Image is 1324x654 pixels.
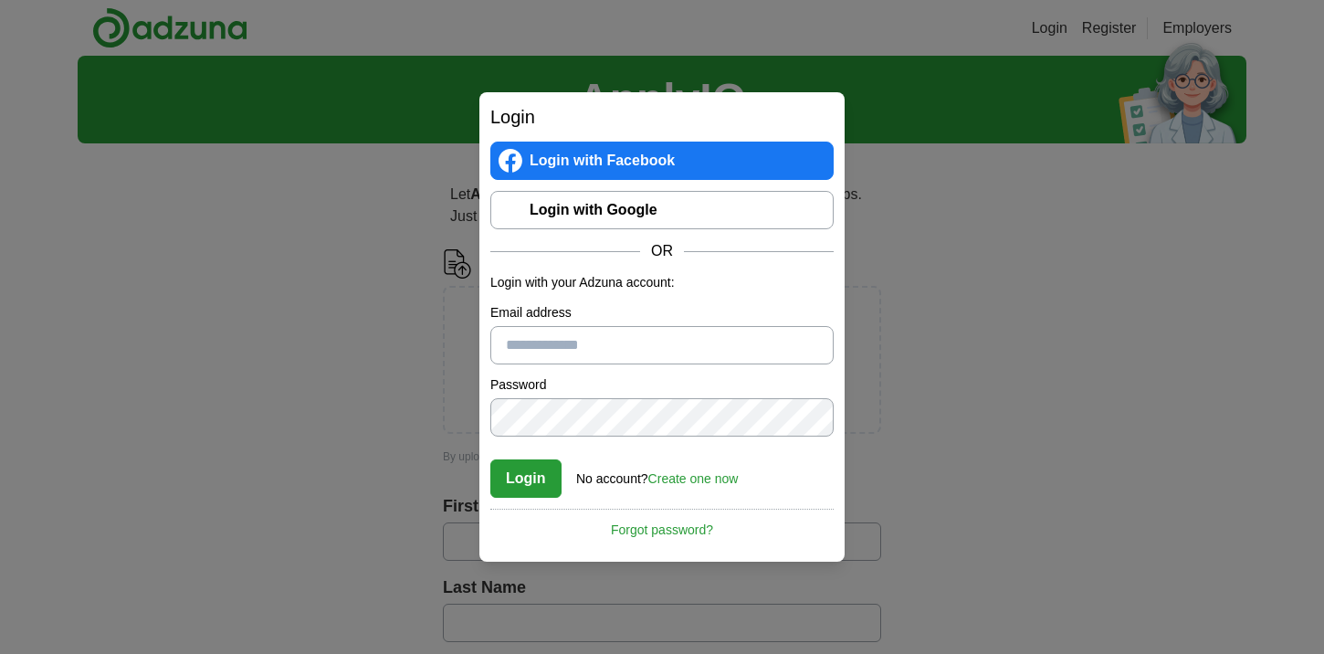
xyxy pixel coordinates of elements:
label: Password [490,375,834,395]
button: Login [490,459,562,498]
a: Login with Facebook [490,142,834,180]
a: Login with Google [490,191,834,229]
a: Create one now [648,471,739,486]
span: OR [640,240,684,262]
div: No account? [576,459,738,489]
a: Forgot password? [490,509,834,540]
label: Email address [490,303,834,322]
h2: Login [490,103,834,131]
p: Login with your Adzuna account: [490,273,834,292]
